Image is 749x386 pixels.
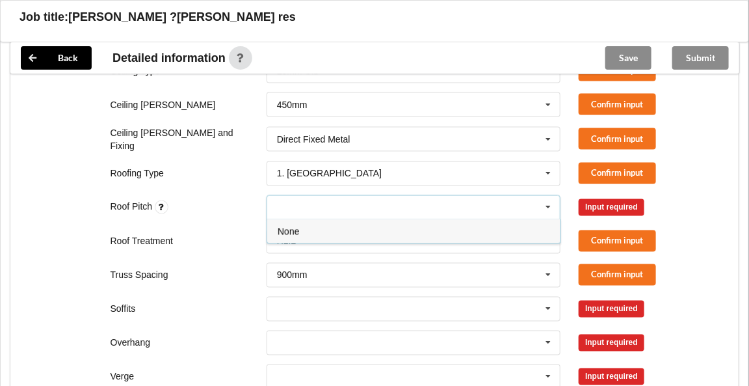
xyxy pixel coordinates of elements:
[579,264,656,286] button: Confirm input
[111,372,135,382] label: Verge
[111,169,164,179] label: Roofing Type
[277,169,382,178] div: 1. [GEOGRAPHIC_DATA]
[68,10,296,25] h3: [PERSON_NAME] ?[PERSON_NAME] res
[579,335,644,352] div: Input required
[579,128,656,150] button: Confirm input
[277,135,350,144] div: Direct Fixed Metal
[278,227,299,237] span: None
[579,199,644,216] div: Input required
[579,301,644,318] div: Input required
[579,230,656,252] button: Confirm input
[111,66,161,76] label: Ceiling Type
[277,271,308,280] div: 900mm
[579,368,644,385] div: Input required
[579,94,656,115] button: Confirm input
[111,100,216,110] label: Ceiling [PERSON_NAME]
[277,237,296,246] div: H1.2
[112,52,226,64] span: Detailed information
[20,10,68,25] h3: Job title:
[277,100,308,109] div: 450mm
[111,202,155,212] label: Roof Pitch
[277,66,319,76] div: 10mm Gib
[111,304,136,314] label: Soffits
[21,46,92,70] button: Back
[111,338,150,348] label: Overhang
[111,270,168,281] label: Truss Spacing
[111,236,174,247] label: Roof Treatment
[111,128,233,151] label: Ceiling [PERSON_NAME] and Fixing
[579,163,656,184] button: Confirm input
